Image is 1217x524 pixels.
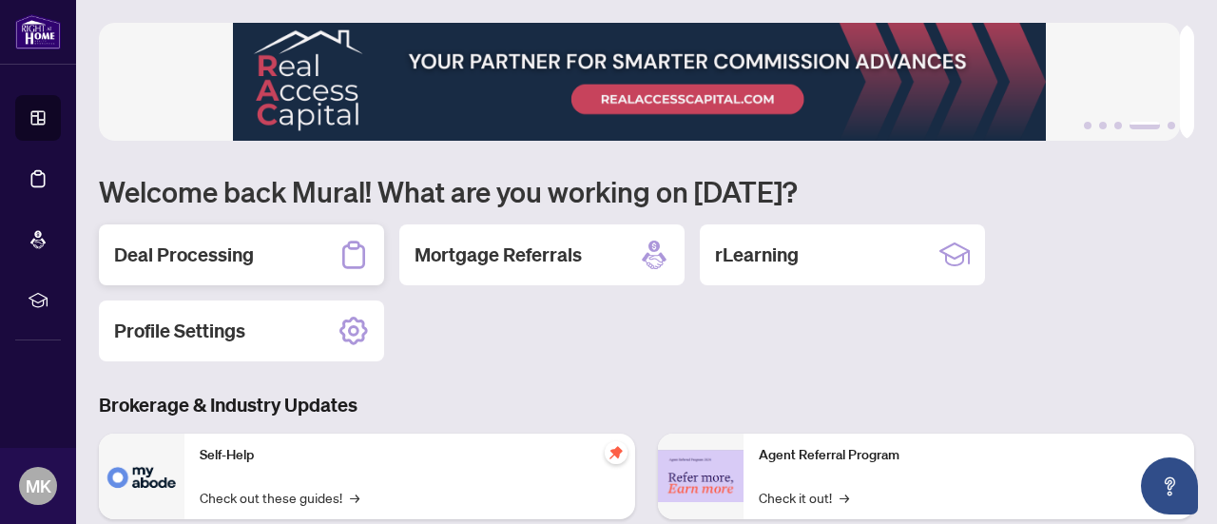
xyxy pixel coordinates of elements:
h2: Deal Processing [114,242,254,268]
p: Agent Referral Program [759,445,1179,466]
h2: rLearning [715,242,799,268]
button: 4 [1130,122,1160,129]
button: 1 [1084,122,1091,129]
p: Self-Help [200,445,620,466]
a: Check out these guides!→ [200,487,359,508]
h2: Mortgage Referrals [415,242,582,268]
span: MK [26,473,51,499]
img: logo [15,14,61,49]
img: Agent Referral Program [658,450,744,502]
span: → [840,487,849,508]
h2: Profile Settings [114,318,245,344]
h1: Welcome back Mural! What are you working on [DATE]? [99,173,1194,209]
button: Open asap [1141,457,1198,514]
img: Slide 3 [99,23,1180,141]
img: Self-Help [99,434,184,519]
button: 3 [1114,122,1122,129]
span: pushpin [605,441,628,464]
a: Check it out!→ [759,487,849,508]
button: 5 [1168,122,1175,129]
span: → [350,487,359,508]
h3: Brokerage & Industry Updates [99,392,1194,418]
button: 2 [1099,122,1107,129]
